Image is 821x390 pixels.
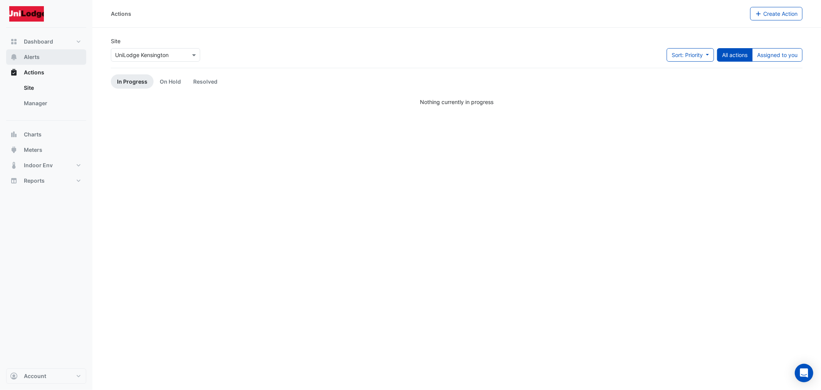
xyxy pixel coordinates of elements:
button: Dashboard [6,34,86,49]
button: Meters [6,142,86,158]
app-icon: Actions [10,69,18,76]
button: Assigned to you [752,48,803,62]
button: Account [6,368,86,384]
a: In Progress [111,74,154,89]
img: Company Logo [9,6,44,22]
span: Charts [24,131,42,138]
a: Manager [18,96,86,111]
button: All actions [717,48,752,62]
span: Dashboard [24,38,53,45]
label: Site [111,37,120,45]
span: Meters [24,146,42,154]
a: Resolved [187,74,224,89]
button: Indoor Env [6,158,86,173]
app-icon: Indoor Env [10,161,18,169]
app-icon: Alerts [10,53,18,61]
app-icon: Meters [10,146,18,154]
app-icon: Reports [10,177,18,185]
div: Actions [6,80,86,114]
span: Alerts [24,53,40,61]
div: Actions [111,10,131,18]
div: Open Intercom Messenger [795,364,813,382]
span: Reports [24,177,45,185]
span: Account [24,372,46,380]
button: Actions [6,65,86,80]
a: Site [18,80,86,96]
span: Sort: Priority [672,52,703,58]
span: Indoor Env [24,161,53,169]
button: Reports [6,173,86,188]
button: Sort: Priority [667,48,714,62]
button: Create Action [750,7,803,20]
a: On Hold [154,74,187,89]
app-icon: Charts [10,131,18,138]
div: Nothing currently in progress [111,98,803,106]
button: Alerts [6,49,86,65]
span: Create Action [763,10,798,17]
button: Charts [6,127,86,142]
app-icon: Dashboard [10,38,18,45]
span: Actions [24,69,44,76]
